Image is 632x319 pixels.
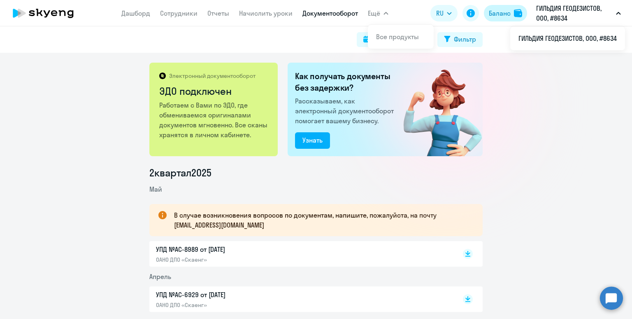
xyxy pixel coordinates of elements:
[295,132,330,149] button: Узнать
[532,3,625,23] button: ГИЛЬДИЯ ГЕОДЕЗИСТОВ, ООО, #8634
[207,9,229,17] a: Отчеты
[159,100,269,140] p: Работаем с Вами по ЭДО, где обмениваемся оригиналами документов мгновенно. Все сканы хранятся в л...
[302,135,323,145] div: Узнать
[437,32,483,47] button: Фильтр
[368,8,380,18] span: Ещё
[156,244,329,254] p: УПД №AC-8989 от [DATE]
[295,96,397,126] p: Рассказываем, как электронный документооборот помогает вашему бизнесу.
[489,8,511,18] div: Баланс
[295,70,397,94] h2: Как получать документы без задержки?
[156,290,329,300] p: УПД №AC-6929 от [DATE]
[156,290,446,309] a: УПД №AC-6929 от [DATE]ОАНО ДПО «Скаенг»
[390,63,483,156] img: connected
[484,5,527,21] button: Балансbalance
[156,301,329,309] p: ОАНО ДПО «Скаенг»
[160,9,197,17] a: Сотрудники
[239,9,293,17] a: Начислить уроки
[536,3,613,23] p: ГИЛЬДИЯ ГЕОДЕЗИСТОВ, ООО, #8634
[149,272,171,281] span: Апрель
[454,34,476,44] div: Фильтр
[169,72,256,80] p: Электронный документооборот
[149,185,162,193] span: Май
[436,8,444,18] span: RU
[174,210,468,230] p: В случае возникновения вопросов по документам, напишите, пожалуйста, на почту [EMAIL_ADDRESS][DOM...
[149,166,483,179] li: 2 квартал 2025
[121,9,150,17] a: Дашборд
[514,9,522,17] img: balance
[156,256,329,263] p: ОАНО ДПО «Скаенг»
[357,32,432,47] button: Поиск за период
[159,84,269,98] h2: ЭДО подключен
[156,244,446,263] a: УПД №AC-8989 от [DATE]ОАНО ДПО «Скаенг»
[430,5,458,21] button: RU
[302,9,358,17] a: Документооборот
[510,26,625,50] ul: Ещё
[368,5,388,21] button: Ещё
[376,33,419,41] a: Все продукты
